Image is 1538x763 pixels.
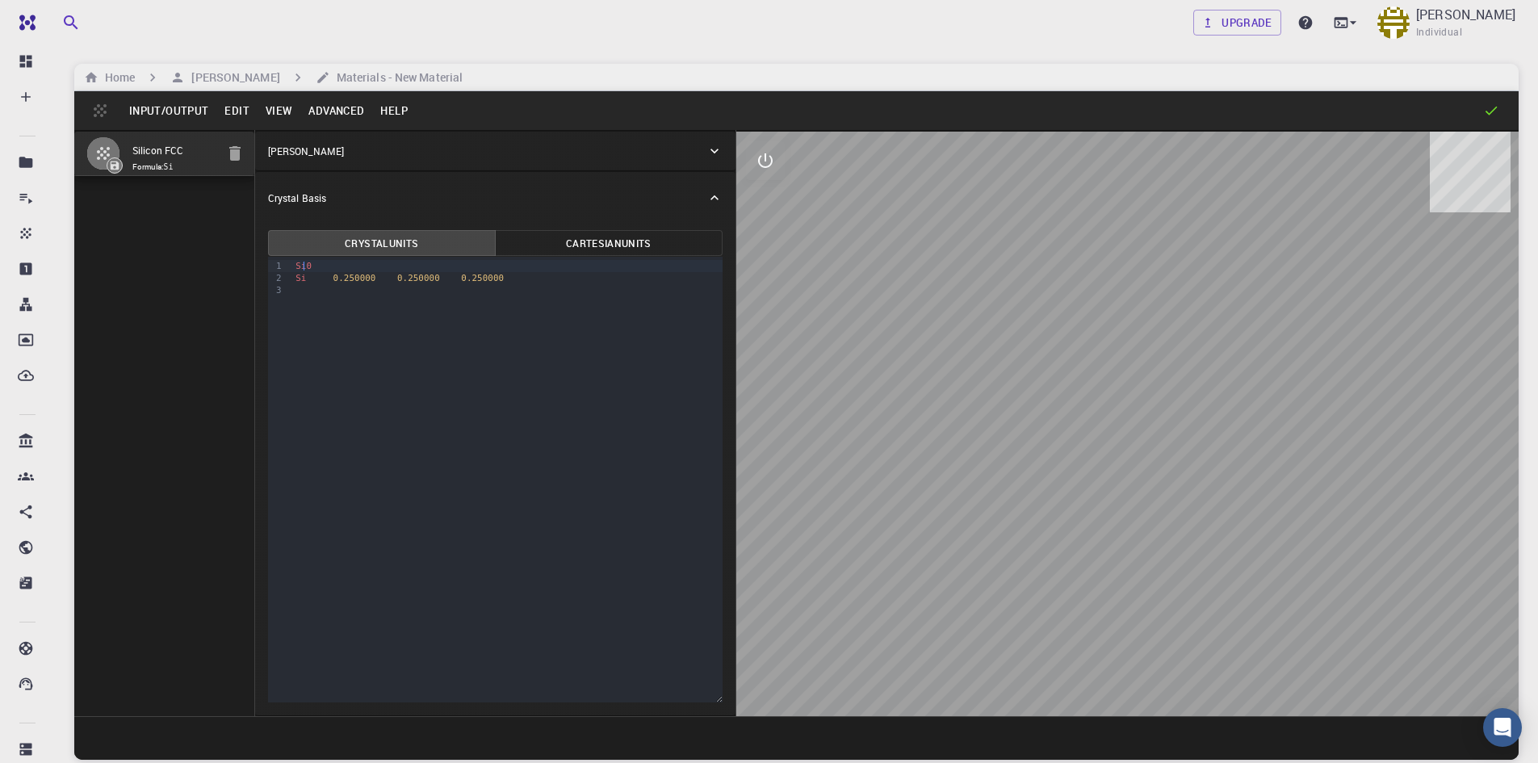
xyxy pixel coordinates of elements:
[330,69,463,86] h6: Materials - New Material
[1193,10,1281,36] a: Upgrade
[268,230,496,256] button: CrystalUnits
[495,230,723,256] button: CartesianUnits
[268,284,284,296] div: 3
[121,98,216,124] button: Input/Output
[1377,6,1410,39] img: Eunseo Jang
[258,98,301,124] button: View
[1483,708,1522,747] div: Open Intercom Messenger
[255,132,735,170] div: [PERSON_NAME]
[98,69,135,86] h6: Home
[1416,24,1462,40] span: Individual
[216,98,258,124] button: Edit
[1416,5,1515,24] p: [PERSON_NAME]
[132,161,216,174] span: Formula:
[295,273,306,283] span: Si
[185,69,279,86] h6: [PERSON_NAME]
[268,191,326,205] p: Crystal Basis
[268,144,344,158] p: [PERSON_NAME]
[268,260,284,272] div: 1
[333,273,376,283] span: 0.250000
[372,98,416,124] button: Help
[41,10,66,26] span: 지원
[13,15,36,31] img: logo
[300,98,372,124] button: Advanced
[81,69,466,86] nav: breadcrumb
[255,172,735,224] div: Crystal Basis
[268,272,284,284] div: 2
[295,261,312,271] span: Si0
[397,273,440,283] span: 0.250000
[461,273,504,283] span: 0.250000
[164,162,174,171] code: Si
